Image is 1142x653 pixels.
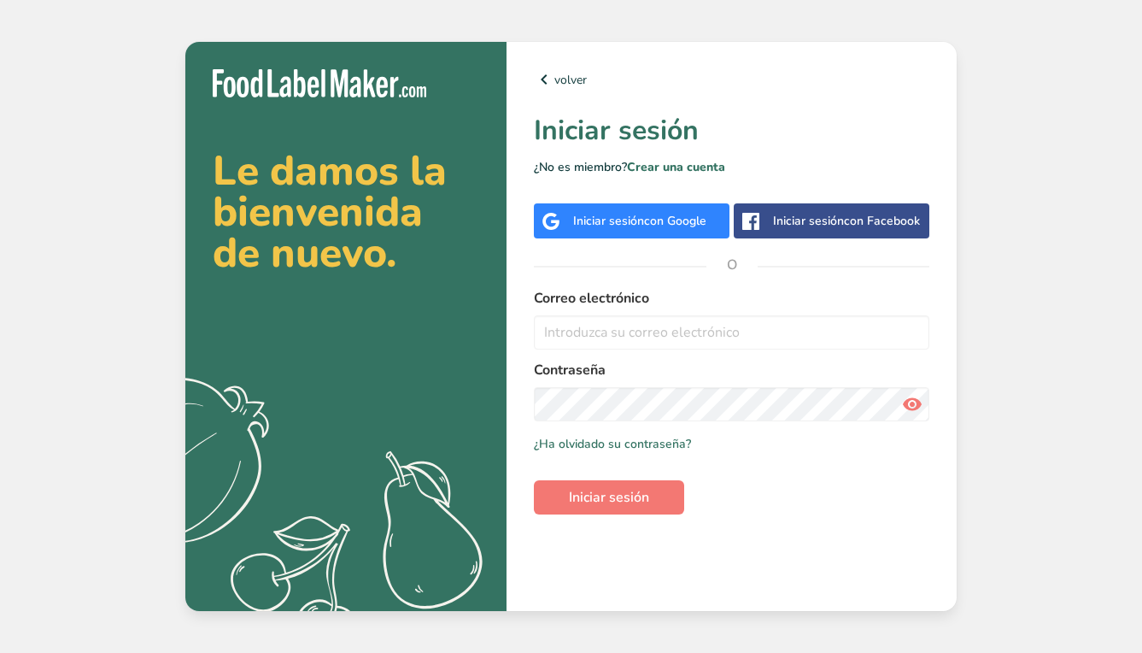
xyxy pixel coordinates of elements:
[534,360,929,380] label: Contraseña
[534,315,929,350] input: Introduzca su correo electrónico
[569,487,649,508] span: Iniciar sesión
[627,159,725,175] a: Crear una cuenta
[706,239,758,291] span: O
[213,150,479,274] h2: Le damos la bienvenida de nuevo.
[844,213,920,229] span: con Facebook
[213,69,426,97] img: Food Label Maker
[644,213,706,229] span: con Google
[534,288,929,309] label: Correo electrónico
[534,435,691,453] a: ¿Ha olvidado su contraseña?
[773,212,920,230] div: Iniciar sesión
[534,69,929,90] a: volver
[534,480,684,515] button: Iniciar sesión
[534,110,929,151] h1: Iniciar sesión
[573,212,706,230] div: Iniciar sesión
[534,158,929,176] p: ¿No es miembro?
